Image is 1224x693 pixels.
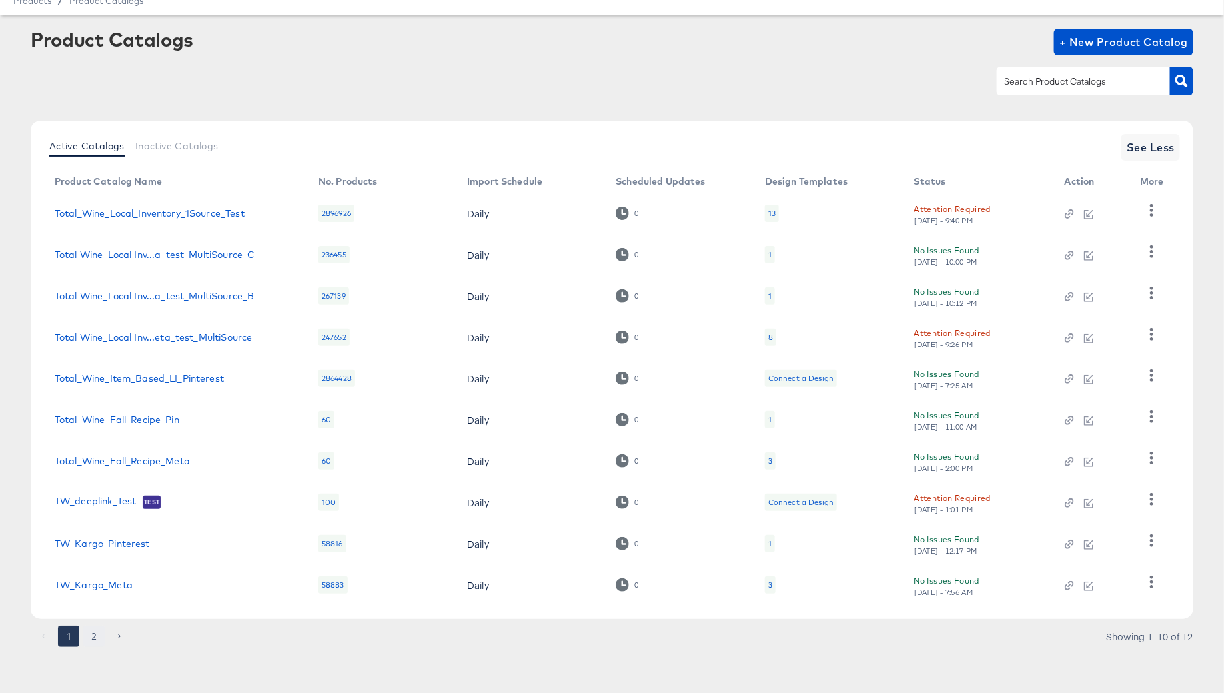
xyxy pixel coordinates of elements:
[634,250,640,259] div: 0
[768,580,772,590] div: 3
[55,456,190,466] a: Total_Wine_Fall_Recipe_Meta
[765,205,779,222] div: 13
[318,411,334,428] div: 60
[456,234,605,275] td: Daily
[914,202,991,225] button: Attention Required[DATE] - 9:40 PM
[634,580,640,590] div: 0
[109,626,130,647] button: Go to next page
[634,333,640,342] div: 0
[765,287,775,305] div: 1
[634,456,640,466] div: 0
[1002,74,1144,89] input: Search Product Catalogs
[616,578,639,591] div: 0
[456,358,605,399] td: Daily
[55,332,252,343] a: Total Wine_Local Inv...eta_test_MultiSource
[765,576,776,594] div: 3
[765,370,837,387] div: Connect a Design
[1129,171,1180,193] th: More
[456,275,605,317] td: Daily
[914,326,991,349] button: Attention Required[DATE] - 9:26 PM
[765,329,776,346] div: 8
[914,202,991,216] div: Attention Required
[634,374,640,383] div: 0
[768,414,772,425] div: 1
[616,496,639,508] div: 0
[456,399,605,440] td: Daily
[616,372,639,384] div: 0
[914,326,991,340] div: Attention Required
[83,626,105,647] button: Go to page 2
[1059,33,1188,51] span: + New Product Catalog
[318,452,334,470] div: 60
[456,193,605,234] td: Daily
[634,291,640,301] div: 0
[634,539,640,548] div: 0
[634,209,640,218] div: 0
[55,176,162,187] div: Product Catalog Name
[765,452,776,470] div: 3
[318,370,355,387] div: 2864428
[58,626,79,647] button: page 1
[456,482,605,523] td: Daily
[616,289,639,302] div: 0
[55,373,224,384] a: Total_Wine_Item_Based_LI_Pinterest
[55,496,136,509] a: TW_deeplink_Test
[318,205,354,222] div: 2896926
[765,535,775,552] div: 1
[318,246,350,263] div: 236455
[904,171,1054,193] th: Status
[616,248,639,261] div: 0
[456,440,605,482] td: Daily
[55,414,179,425] a: Total_Wine_Fall_Recipe_Pin
[768,538,772,549] div: 1
[914,505,974,514] div: [DATE] - 1:01 PM
[456,317,605,358] td: Daily
[31,29,193,50] div: Product Catalogs
[1127,138,1175,157] span: See Less
[318,576,348,594] div: 58883
[1054,29,1193,55] button: + New Product Catalog
[55,249,255,260] a: Total Wine_Local Inv...a_test_MultiSource_C
[768,373,834,384] div: Connect a Design
[616,207,639,219] div: 0
[616,413,639,426] div: 0
[1105,632,1193,641] div: Showing 1–10 of 12
[768,291,772,301] div: 1
[765,494,837,511] div: Connect a Design
[768,208,776,219] div: 13
[55,538,150,549] a: TW_Kargo_Pinterest
[768,332,773,343] div: 8
[318,494,339,511] div: 100
[914,491,991,505] div: Attention Required
[49,141,125,151] span: Active Catalogs
[318,287,349,305] div: 267139
[765,411,775,428] div: 1
[456,523,605,564] td: Daily
[55,291,254,301] a: Total Wine_Local Inv...a_test_MultiSource_B
[55,580,133,590] a: TW_Kargo_Meta
[143,497,161,508] span: Test
[914,216,974,225] div: [DATE] - 9:40 PM
[1121,134,1180,161] button: See Less
[135,141,219,151] span: Inactive Catalogs
[765,176,848,187] div: Design Templates
[616,176,706,187] div: Scheduled Updates
[456,564,605,606] td: Daily
[318,535,346,552] div: 58816
[914,340,974,349] div: [DATE] - 9:26 PM
[616,537,639,550] div: 0
[616,331,639,343] div: 0
[55,208,245,219] a: Total_Wine_Local_Inventory_1Source_Test
[467,176,542,187] div: Import Schedule
[634,415,640,424] div: 0
[318,176,378,187] div: No. Products
[616,454,639,467] div: 0
[318,329,350,346] div: 247652
[765,246,775,263] div: 1
[768,456,772,466] div: 3
[914,491,991,514] button: Attention Required[DATE] - 1:01 PM
[768,497,834,508] div: Connect a Design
